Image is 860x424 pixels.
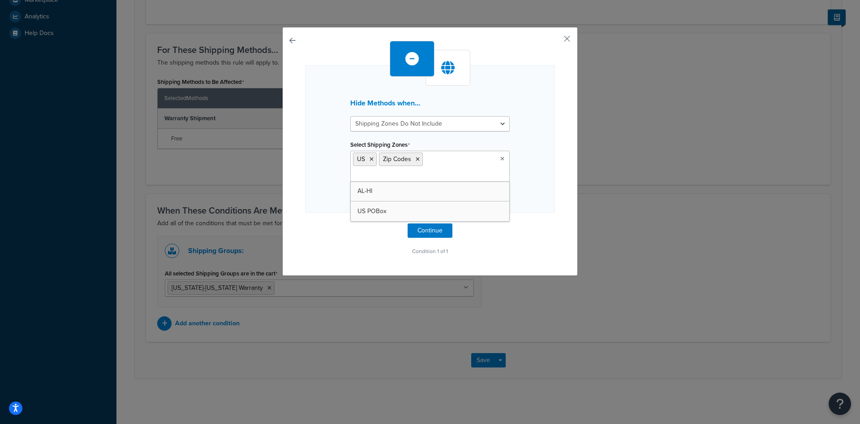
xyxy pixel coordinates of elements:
button: Continue [408,223,452,238]
p: Condition 1 of 1 [305,245,555,258]
a: AL-HI [351,181,509,201]
span: US POBox [357,206,387,216]
span: AL-HI [357,186,372,196]
label: Select Shipping Zones [350,141,410,149]
a: US POBox [351,201,509,221]
span: Zip Codes [383,154,411,164]
h3: Hide Methods when... [350,99,510,107]
span: US [357,154,365,164]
